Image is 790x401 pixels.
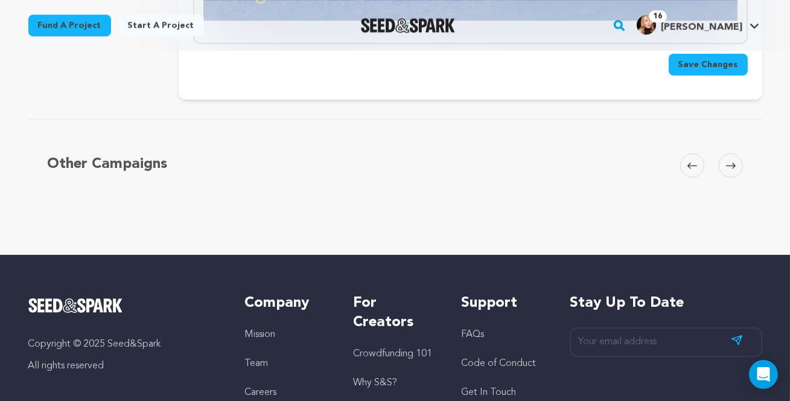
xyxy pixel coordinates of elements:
[118,14,204,36] a: Start a project
[634,13,762,34] a: Julia C.'s Profile
[461,294,545,313] h5: Support
[28,359,221,373] p: All rights reserved
[28,14,111,36] a: Fund a project
[353,349,432,359] a: Crowdfunding 101
[649,10,667,22] span: 16
[353,378,397,388] a: Why S&S?
[244,388,276,397] a: Careers
[570,294,762,313] h5: Stay up to date
[461,330,484,339] a: FAQs
[28,337,221,351] p: Copyright © 2025 Seed&Spark
[461,388,516,397] a: Get In Touch
[48,153,168,175] h5: Other Campaigns
[637,15,742,34] div: Julia C.'s Profile
[749,360,778,389] div: Open Intercom Messenger
[361,18,456,33] a: Seed&Spark Homepage
[361,18,456,33] img: Seed&Spark Logo Dark Mode
[678,59,738,71] span: Save Changes
[244,330,275,339] a: Mission
[634,13,762,38] span: Julia C.'s Profile
[669,54,748,75] button: Save Changes
[570,327,762,357] input: Your email address
[244,359,268,368] a: Team
[28,298,123,313] img: Seed&Spark Logo
[461,359,536,368] a: Code of Conduct
[661,22,742,32] span: [PERSON_NAME]
[353,294,437,332] h5: For Creators
[28,298,221,313] a: Seed&Spark Homepage
[637,15,656,34] img: 9bca477974fd9e9f.jpg
[244,294,328,313] h5: Company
